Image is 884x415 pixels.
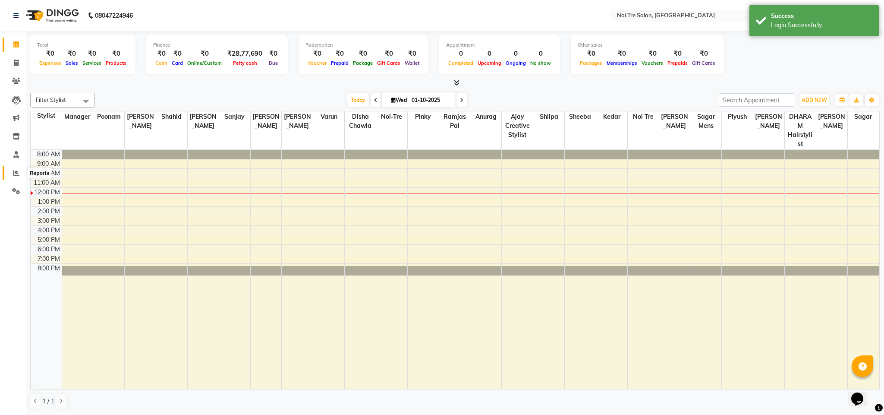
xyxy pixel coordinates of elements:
[816,111,847,131] span: [PERSON_NAME]
[771,12,872,21] div: Success
[36,245,62,254] div: 6:00 PM
[470,111,501,122] span: Anurag
[578,60,604,66] span: Packages
[403,60,422,66] span: Wallet
[305,60,329,66] span: Voucher
[375,60,403,66] span: Gift Cards
[389,97,409,103] span: Wed
[408,111,439,122] span: Pinky
[604,49,639,59] div: ₹0
[753,111,784,131] span: [PERSON_NAME]
[345,111,376,131] span: Disha Chawla
[659,111,690,131] span: [PERSON_NAME]
[37,41,129,49] div: Total
[37,60,63,66] span: Expenses
[267,60,280,66] span: Due
[63,49,80,59] div: ₹0
[31,111,62,120] div: Stylist
[266,49,281,59] div: ₹0
[104,49,129,59] div: ₹0
[528,60,553,66] span: No show
[282,111,313,131] span: [PERSON_NAME]
[351,60,375,66] span: Package
[170,60,185,66] span: Card
[665,49,690,59] div: ₹0
[596,111,627,122] span: Kedar
[719,93,794,107] input: Search Appointment
[188,111,219,131] span: [PERSON_NAME]
[153,60,170,66] span: Cash
[36,96,66,103] span: Filter Stylist
[305,49,329,59] div: ₹0
[156,111,187,122] span: Shahid
[36,235,62,244] div: 5:00 PM
[62,111,93,122] span: Manager
[36,264,62,273] div: 8:00 PM
[475,60,503,66] span: Upcoming
[185,49,224,59] div: ₹0
[628,111,659,122] span: Noi Tre
[409,94,452,107] input: 2025-10-01
[305,41,422,49] div: Redemption
[785,111,816,149] span: DHARAM hairstylist
[329,49,351,59] div: ₹0
[690,49,717,59] div: ₹0
[533,111,564,122] span: Shilpa
[502,111,533,140] span: Ajay Creative Stylist
[36,216,62,225] div: 3:00 PM
[251,111,282,131] span: [PERSON_NAME]
[403,49,422,59] div: ₹0
[35,150,62,159] div: 8:00 AM
[799,94,829,106] button: ADD NEW
[329,60,351,66] span: Prepaid
[604,60,639,66] span: Memberships
[446,41,553,49] div: Appointment
[313,111,344,122] span: Varun
[665,60,690,66] span: Prepaids
[219,111,250,122] span: Sanjay
[722,111,753,122] span: piyush
[93,111,124,122] span: Poonam
[376,111,407,122] span: Noi-Tre
[153,41,281,49] div: Finance
[503,49,528,59] div: 0
[36,226,62,235] div: 4:00 PM
[351,49,375,59] div: ₹0
[439,111,470,131] span: Ramjas Pal
[95,3,133,28] b: 08047224946
[32,178,62,187] div: 11:00 AM
[80,60,104,66] span: Services
[42,397,54,406] span: 1 / 1
[639,60,665,66] span: Vouchers
[63,60,80,66] span: Sales
[36,254,62,263] div: 7:00 PM
[36,207,62,216] div: 2:00 PM
[32,188,62,197] div: 12:00 PM
[153,49,170,59] div: ₹0
[690,60,717,66] span: Gift Cards
[104,60,129,66] span: Products
[22,3,81,28] img: logo
[125,111,156,131] span: [PERSON_NAME]
[578,49,604,59] div: ₹0
[565,111,596,122] span: Sheeba
[475,49,503,59] div: 0
[28,168,51,178] div: Reports
[848,380,875,406] iframe: chat widget
[446,49,475,59] div: 0
[690,111,721,131] span: Sagar Mens
[36,197,62,206] div: 1:00 PM
[80,49,104,59] div: ₹0
[771,21,872,30] div: Login Successfully.
[578,41,717,49] div: Other sales
[37,49,63,59] div: ₹0
[446,60,475,66] span: Completed
[224,49,266,59] div: ₹28,77,690
[503,60,528,66] span: Ongoing
[170,49,185,59] div: ₹0
[375,49,403,59] div: ₹0
[802,97,827,103] span: ADD NEW
[639,49,665,59] div: ₹0
[347,93,369,107] span: Today
[185,60,224,66] span: Online/Custom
